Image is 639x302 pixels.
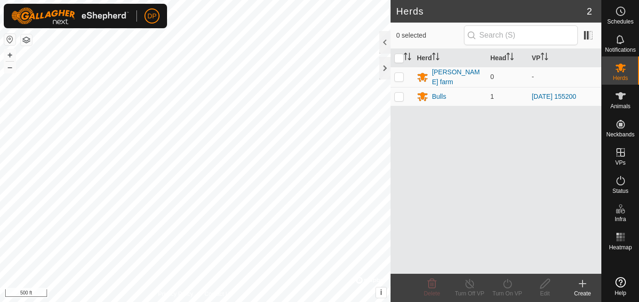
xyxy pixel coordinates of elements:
[11,8,129,24] img: Gallagher Logo
[147,11,156,21] span: DP
[424,290,440,297] span: Delete
[432,92,446,102] div: Bulls
[605,47,636,53] span: Notifications
[432,67,483,87] div: [PERSON_NAME] farm
[615,160,625,166] span: VPs
[376,287,386,298] button: i
[606,132,634,137] span: Neckbands
[490,73,494,80] span: 0
[396,6,587,17] h2: Herds
[464,25,578,45] input: Search (S)
[526,289,564,298] div: Edit
[564,289,601,298] div: Create
[528,67,601,87] td: -
[528,49,601,67] th: VP
[396,31,464,40] span: 0 selected
[488,289,526,298] div: Turn On VP
[4,34,16,45] button: Reset Map
[609,245,632,250] span: Heatmap
[615,290,626,296] span: Help
[4,49,16,61] button: +
[158,290,193,298] a: Privacy Policy
[432,54,439,62] p-sorticon: Activate to sort
[487,49,528,67] th: Head
[612,188,628,194] span: Status
[490,93,494,100] span: 1
[404,54,411,62] p-sorticon: Activate to sort
[541,54,548,62] p-sorticon: Activate to sort
[380,288,382,296] span: i
[451,289,488,298] div: Turn Off VP
[4,62,16,73] button: –
[587,4,592,18] span: 2
[613,75,628,81] span: Herds
[615,216,626,222] span: Infra
[413,49,487,67] th: Herd
[205,290,232,298] a: Contact Us
[602,273,639,300] a: Help
[610,103,631,109] span: Animals
[21,34,32,46] button: Map Layers
[607,19,633,24] span: Schedules
[506,54,514,62] p-sorticon: Activate to sort
[532,93,576,100] a: [DATE] 155200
